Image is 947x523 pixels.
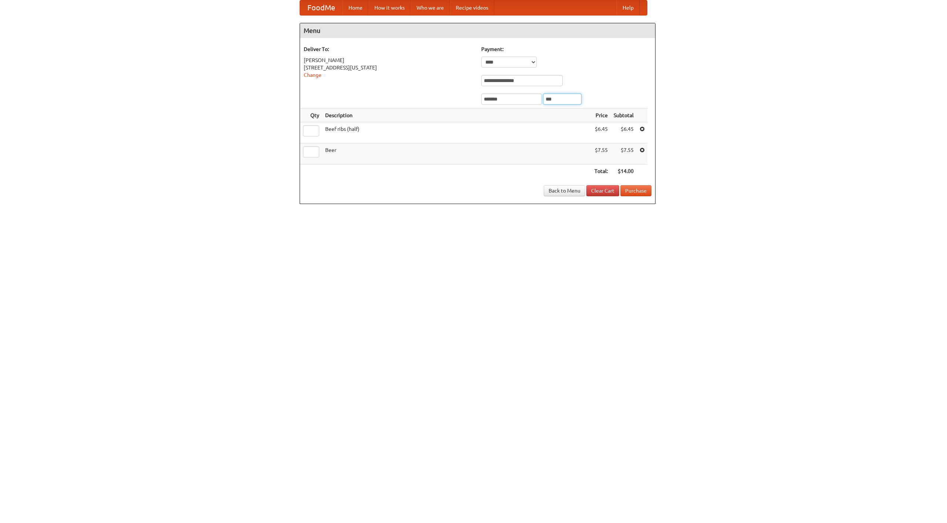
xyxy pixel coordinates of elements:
[611,164,637,178] th: $14.00
[322,109,592,122] th: Description
[481,45,651,53] h5: Payment:
[411,0,450,15] a: Who we are
[300,0,343,15] a: FoodMe
[304,64,474,71] div: [STREET_ADDRESS][US_STATE]
[586,185,619,196] a: Clear Cart
[617,0,640,15] a: Help
[592,143,611,164] td: $7.55
[592,109,611,122] th: Price
[620,185,651,196] button: Purchase
[368,0,411,15] a: How it works
[592,164,611,178] th: Total:
[322,143,592,164] td: Beer
[300,23,655,38] h4: Menu
[592,122,611,143] td: $6.45
[450,0,494,15] a: Recipe videos
[300,109,322,122] th: Qty
[304,72,321,78] a: Change
[322,122,592,143] td: Beef ribs (half)
[611,122,637,143] td: $6.45
[544,185,585,196] a: Back to Menu
[611,109,637,122] th: Subtotal
[304,57,474,64] div: [PERSON_NAME]
[304,45,474,53] h5: Deliver To:
[343,0,368,15] a: Home
[611,143,637,164] td: $7.55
